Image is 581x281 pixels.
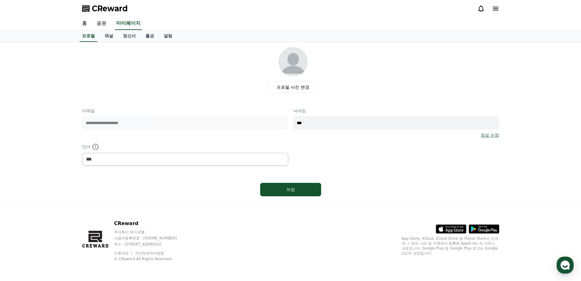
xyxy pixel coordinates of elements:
[115,17,142,30] a: 마이페이지
[272,187,309,193] div: 저장
[114,230,188,235] p: 주식회사 와이피랩
[135,251,164,255] a: 개인정보처리방침
[80,30,97,42] a: 프로필
[141,30,159,42] a: 출금
[92,4,128,13] span: CReward
[82,108,288,114] p: 이메일
[82,4,128,13] a: CReward
[92,17,111,30] a: 음원
[114,220,188,227] p: CReward
[402,236,499,256] p: App Store, iCloud, iCloud Drive 및 iTunes Store는 미국과 그 밖의 나라 및 지역에서 등록된 Apple Inc.의 서비스 상표입니다. Goo...
[100,30,118,42] a: 채널
[118,30,141,42] a: 정산서
[114,257,188,261] p: © CReward All Rights Reserved.
[481,132,499,138] a: 정보 수정
[114,242,188,247] p: 주소 : [STREET_ADDRESS]
[114,236,188,241] p: 사업자등록번호 : [PHONE_NUMBER]
[82,143,288,150] p: 언어
[159,30,177,42] a: 알림
[293,108,499,114] p: 닉네임
[260,183,321,196] button: 저장
[278,47,308,76] img: profile_image
[77,17,92,30] a: 홈
[114,251,133,255] a: 이용약관
[268,81,318,93] label: 프로필 사진 변경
